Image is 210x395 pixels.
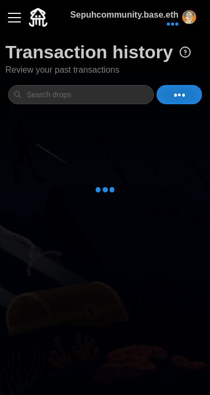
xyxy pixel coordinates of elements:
p: Review your past transactions [5,64,119,77]
img: Quidli [29,8,48,27]
input: Search drops [8,85,154,104]
p: Sepuhcommunity.base.eth [71,9,178,22]
h1: Transaction history [5,40,173,64]
img: original [182,10,196,24]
